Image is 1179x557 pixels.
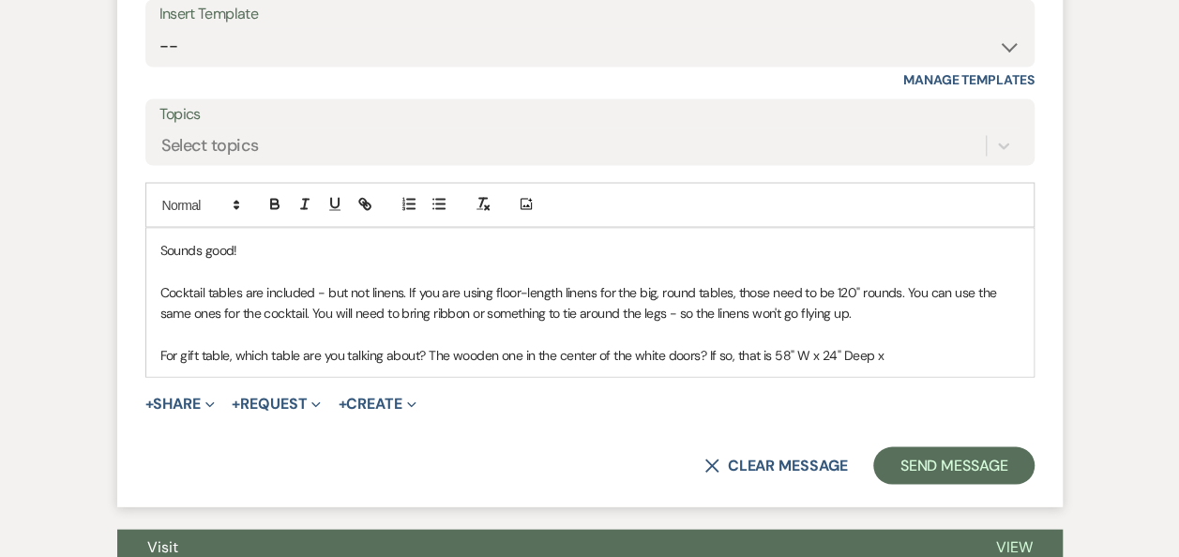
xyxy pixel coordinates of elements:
p: Sounds good! [160,239,1020,260]
button: Request [232,396,321,411]
span: View [996,536,1033,556]
div: Select topics [161,132,259,158]
span: Visit [147,536,178,556]
p: Cocktail tables are included - but not linens. If you are using floor-length linens for the big, ... [160,281,1020,324]
label: Topics [159,100,1020,128]
span: + [232,396,240,411]
span: + [145,396,154,411]
button: Share [145,396,216,411]
span: + [338,396,346,411]
button: Send Message [873,446,1034,484]
div: Insert Template [159,1,1020,28]
button: Clear message [704,458,847,473]
p: For gift table, which table are you talking about? The wooden one in the center of the white door... [160,344,1020,365]
a: Manage Templates [903,70,1035,87]
button: Create [338,396,416,411]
